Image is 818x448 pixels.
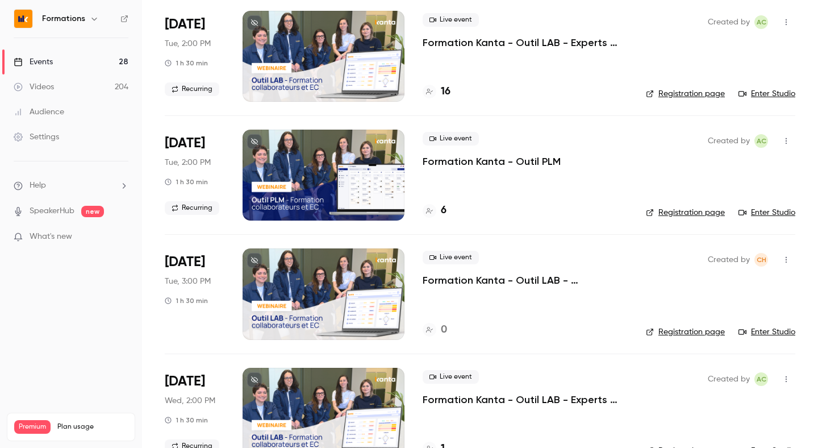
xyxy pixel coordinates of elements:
[165,177,208,186] div: 1 h 30 min
[14,10,32,28] img: Formations
[708,134,750,148] span: Created by
[42,13,85,24] h6: Formations
[165,11,224,102] div: Sep 30 Tue, 2:00 PM (Europe/Paris)
[757,372,766,386] span: AC
[165,15,205,34] span: [DATE]
[423,13,479,27] span: Live event
[423,273,628,287] a: Formation Kanta - Outil LAB - [PERSON_NAME]
[738,88,795,99] a: Enter Studio
[757,253,766,267] span: CH
[754,15,768,29] span: Anaïs Cachelou
[165,372,205,391] span: [DATE]
[81,206,104,217] span: new
[30,205,74,217] a: SpeakerHub
[423,84,450,99] a: 16
[14,420,51,434] span: Premium
[165,296,208,305] div: 1 h 30 min
[165,130,224,221] div: Sep 30 Tue, 2:00 PM (Europe/Paris)
[165,59,208,68] div: 1 h 30 min
[30,231,72,243] span: What's new
[646,88,725,99] a: Registration page
[646,207,725,218] a: Registration page
[754,253,768,267] span: Chloé Hauvel
[754,134,768,148] span: Anaïs Cachelou
[165,276,211,287] span: Tue, 3:00 PM
[165,416,208,425] div: 1 h 30 min
[423,203,446,218] a: 6
[165,253,205,271] span: [DATE]
[441,322,447,338] h4: 0
[708,15,750,29] span: Created by
[165,395,215,406] span: Wed, 2:00 PM
[14,106,64,118] div: Audience
[441,84,450,99] h4: 16
[165,248,224,339] div: Sep 30 Tue, 3:00 PM (Europe/Paris)
[14,131,59,143] div: Settings
[30,180,46,192] span: Help
[165,157,211,168] span: Tue, 2:00 PM
[165,82,219,96] span: Recurring
[738,326,795,338] a: Enter Studio
[423,322,447,338] a: 0
[754,372,768,386] span: Anaïs Cachelou
[423,370,479,384] span: Live event
[423,132,479,146] span: Live event
[738,207,795,218] a: Enter Studio
[646,326,725,338] a: Registration page
[165,38,211,49] span: Tue, 2:00 PM
[423,393,628,406] a: Formation Kanta - Outil LAB - Experts Comptables & Collaborateurs
[423,155,561,168] a: Formation Kanta - Outil PLM
[757,134,766,148] span: AC
[14,180,128,192] li: help-dropdown-opener
[708,253,750,267] span: Created by
[115,232,128,242] iframe: Noticeable Trigger
[757,15,766,29] span: AC
[165,134,205,152] span: [DATE]
[708,372,750,386] span: Created by
[423,251,479,264] span: Live event
[165,201,219,215] span: Recurring
[57,422,128,432] span: Plan usage
[441,203,446,218] h4: 6
[14,81,54,93] div: Videos
[423,36,628,49] a: Formation Kanta - Outil LAB - Experts Comptables & Collaborateurs
[14,56,53,68] div: Events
